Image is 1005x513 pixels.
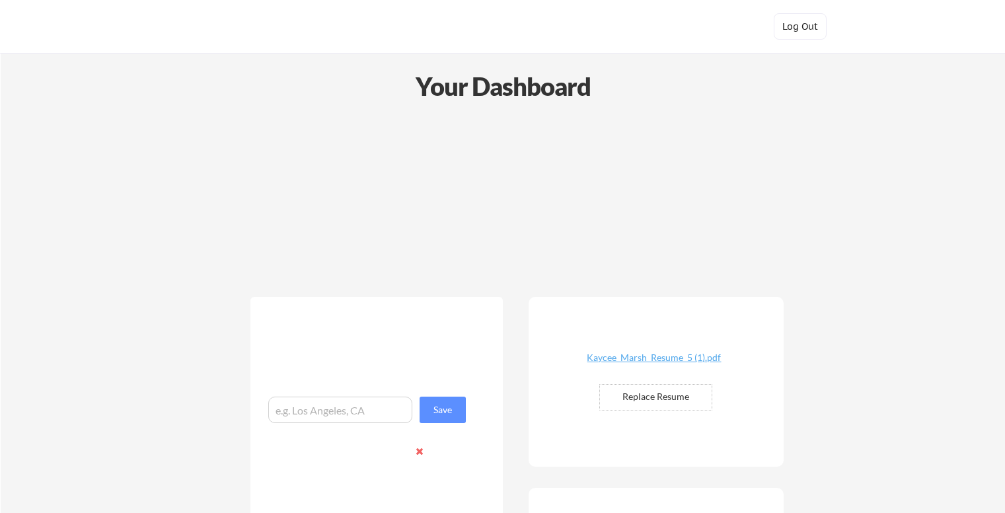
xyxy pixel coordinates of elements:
div: Your Dashboard [1,67,1005,105]
a: Kaycee_Marsh_Resume_5 (1).pdf [576,353,733,374]
button: Log Out [774,13,827,40]
input: e.g. Los Angeles, CA [268,397,412,423]
button: Save [420,397,466,423]
div: Kaycee_Marsh_Resume_5 (1).pdf [576,353,733,362]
